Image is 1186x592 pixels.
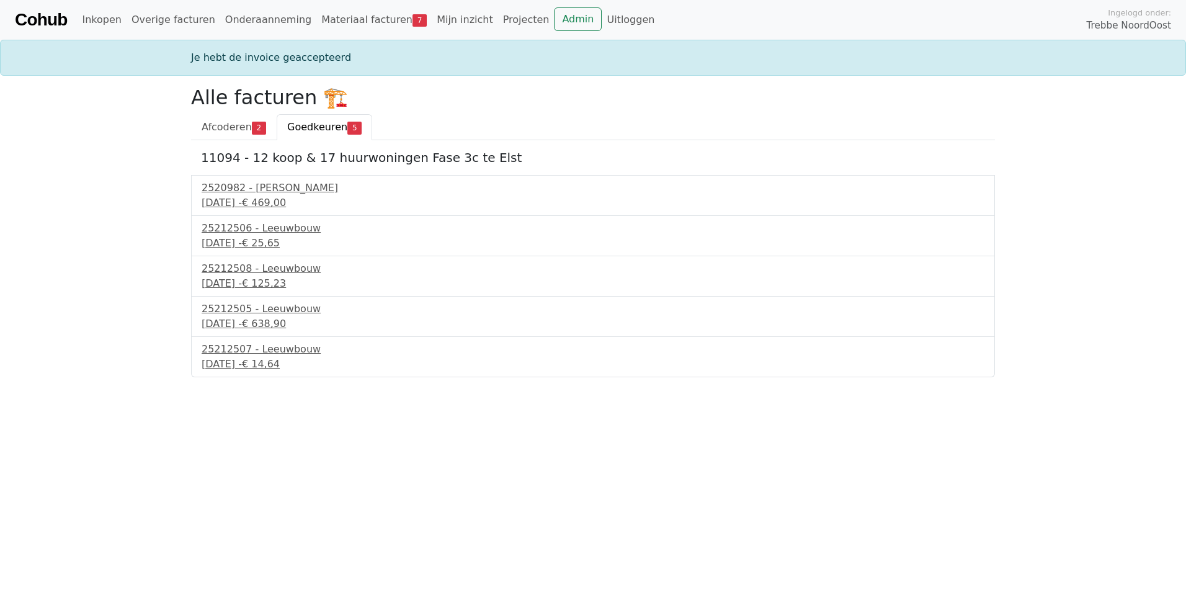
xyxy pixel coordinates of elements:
[202,221,984,236] div: 25212506 - Leeuwbouw
[15,5,67,35] a: Cohub
[202,121,252,133] span: Afcoderen
[201,150,985,165] h5: 11094 - 12 koop & 17 huurwoningen Fase 3c te Elst
[202,236,984,251] div: [DATE] -
[242,318,286,330] span: € 638,90
[202,276,984,291] div: [DATE] -
[202,261,984,276] div: 25212508 - Leeuwbouw
[1087,19,1171,33] span: Trebbe NoordOost
[412,14,427,27] span: 7
[242,237,280,249] span: € 25,65
[191,114,277,140] a: Afcoderen2
[277,114,372,140] a: Goedkeuren5
[184,50,1002,65] div: Je hebt de invoice geaccepteerd
[202,357,984,372] div: [DATE] -
[202,302,984,331] a: 25212505 - Leeuwbouw[DATE] -€ 638,90
[77,7,126,32] a: Inkopen
[498,7,555,32] a: Projecten
[202,195,984,210] div: [DATE] -
[202,342,984,357] div: 25212507 - Leeuwbouw
[252,122,266,134] span: 2
[242,197,286,209] span: € 469,00
[127,7,220,32] a: Overige facturen
[287,121,347,133] span: Goedkeuren
[602,7,659,32] a: Uitloggen
[242,277,286,289] span: € 125,23
[432,7,498,32] a: Mijn inzicht
[554,7,602,31] a: Admin
[202,181,984,210] a: 2520982 - [PERSON_NAME][DATE] -€ 469,00
[347,122,362,134] span: 5
[202,221,984,251] a: 25212506 - Leeuwbouw[DATE] -€ 25,65
[202,302,984,316] div: 25212505 - Leeuwbouw
[220,7,316,32] a: Onderaanneming
[316,7,432,32] a: Materiaal facturen7
[202,181,984,195] div: 2520982 - [PERSON_NAME]
[202,316,984,331] div: [DATE] -
[191,86,995,109] h2: Alle facturen 🏗️
[242,358,280,370] span: € 14,64
[202,342,984,372] a: 25212507 - Leeuwbouw[DATE] -€ 14,64
[202,261,984,291] a: 25212508 - Leeuwbouw[DATE] -€ 125,23
[1108,7,1171,19] span: Ingelogd onder:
